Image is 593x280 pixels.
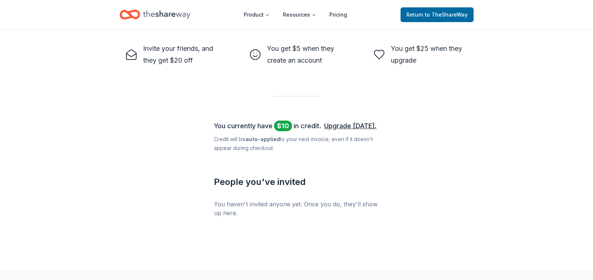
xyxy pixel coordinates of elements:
[214,200,379,217] div: You haven't invited anyone yet. Once you do, they'll show up here.
[277,7,322,22] button: Resources
[406,10,468,19] span: Return
[267,43,344,66] div: You get $5 when they create an account
[143,43,220,66] div: Invite your friends, and they get $20 off
[238,6,353,23] nav: Main
[119,6,190,23] a: Home
[324,120,377,132] a: Upgrade [DATE].
[214,176,379,188] div: People you ' ve invited
[391,43,468,66] div: You get $25 when they upgrade
[425,11,468,18] span: to TheShareWay
[238,7,275,22] button: Product
[214,120,379,132] div: You currently have in credit.
[246,136,280,142] b: auto-applied
[214,135,379,153] div: Credit will be to your next invoice, even if it doesn ' t appear during checkout.
[274,120,292,131] span: $ 10
[400,7,474,22] a: Returnto TheShareWay
[323,7,353,22] a: Pricing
